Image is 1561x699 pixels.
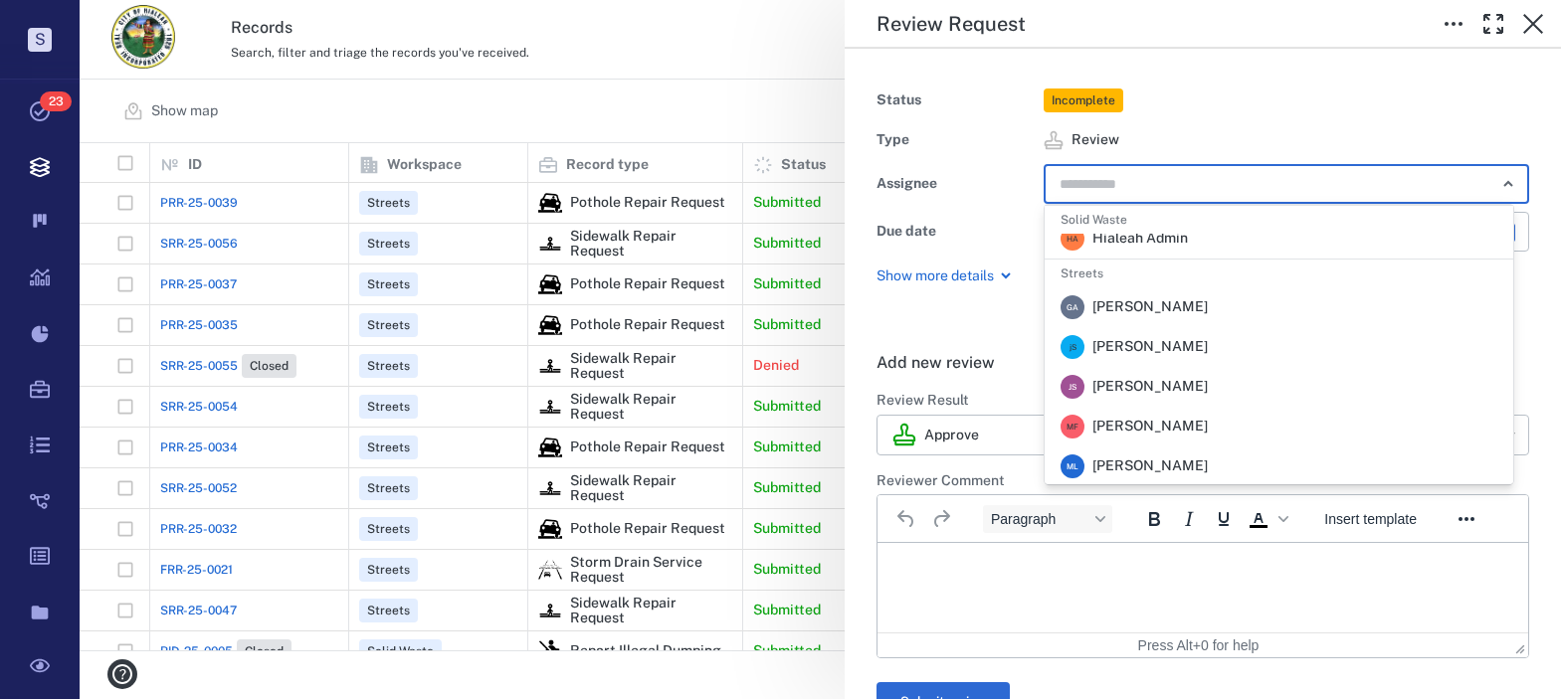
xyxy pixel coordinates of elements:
button: Undo [889,505,923,533]
div: H A [1061,227,1084,251]
span: Help [45,14,86,32]
h6: Reviewer Comment [877,471,1529,491]
h6: Review Result [877,391,1529,411]
button: Insert template [1316,505,1425,533]
button: Toggle Fullscreen [1473,4,1513,44]
span: Incomplete [1048,92,1119,109]
div: G A [1061,295,1084,319]
button: Close [1494,170,1522,198]
p: Show more details [877,266,994,286]
div: Type [877,126,1036,154]
body: Rich Text Area. Press ALT-0 for help. [16,16,635,34]
div: Status [877,87,1036,114]
button: Toggle to Edit Boxes [1434,4,1473,44]
button: Bold [1137,505,1171,533]
div: Press Alt+0 for help [1094,637,1303,653]
button: Redo [924,505,958,533]
span: 23 [40,91,72,111]
div: Assignee [877,170,1036,198]
span: Hialeah Admin [1092,229,1188,249]
span: Paragraph [991,511,1088,527]
li: Solid Waste [1045,205,1513,234]
button: Close [1513,4,1553,44]
span: [PERSON_NAME] [1092,417,1208,437]
div: M F [1061,415,1084,438]
div: M L [1061,454,1084,478]
span: [PERSON_NAME] [1092,377,1208,397]
div: J S [1061,375,1084,399]
li: Streets [1045,259,1513,287]
h5: Review Request [877,12,1026,37]
span: [PERSON_NAME] [1092,337,1208,357]
div: j S [1061,335,1084,359]
div: Text color Black [1242,505,1291,533]
span: [PERSON_NAME] [1092,456,1208,476]
button: Italic [1172,505,1206,533]
iframe: Rich Text Area [878,543,1528,632]
span: Review [1072,130,1119,150]
span: [PERSON_NAME] [1092,297,1208,317]
div: Press the Up and Down arrow keys to resize the editor. [1515,636,1525,654]
h6: Add new review [877,351,1529,375]
button: Reveal or hide additional toolbar items [1450,505,1483,533]
p: Approve [924,426,979,445]
span: Insert template [1324,511,1417,527]
p: S [28,28,52,52]
button: Block Paragraph [983,505,1112,533]
button: Underline [1207,505,1241,533]
div: Due date [877,218,1036,246]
